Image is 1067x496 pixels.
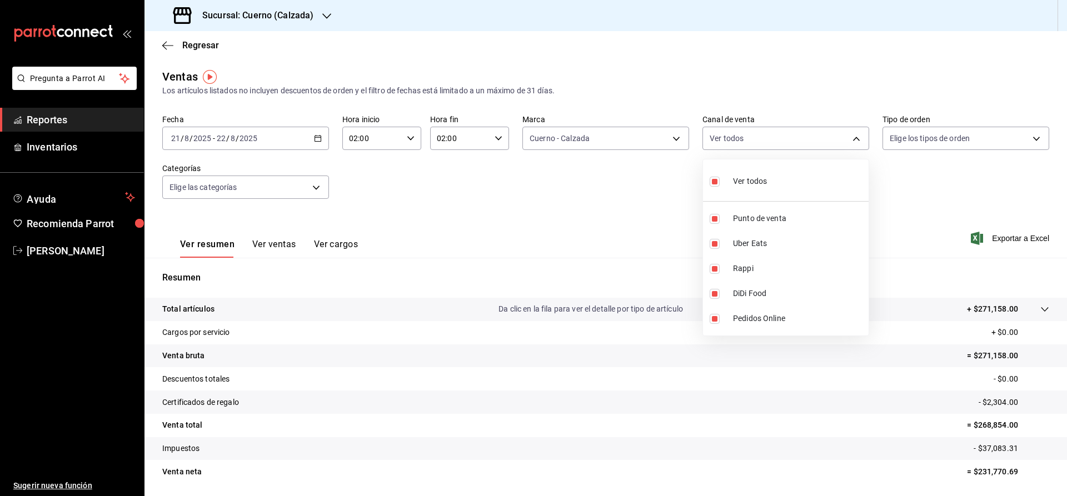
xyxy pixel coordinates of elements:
span: Uber Eats [733,238,864,249]
img: Tooltip marker [203,70,217,84]
span: Pedidos Online [733,313,864,324]
span: Ver todos [733,176,767,187]
span: Punto de venta [733,213,864,224]
span: Rappi [733,263,864,274]
span: DiDi Food [733,288,864,299]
